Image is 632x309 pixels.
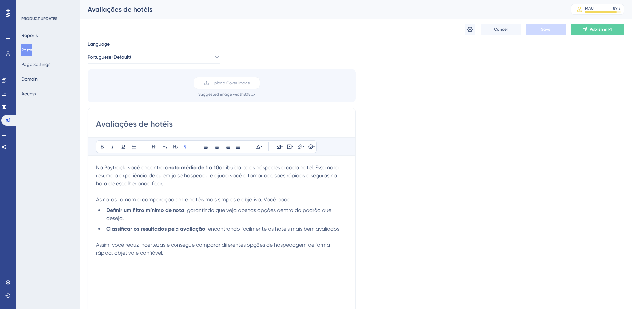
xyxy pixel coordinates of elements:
[21,44,32,56] button: Posts
[198,92,255,97] div: Suggested image width 808 px
[88,51,220,64] button: Portuguese (Default)
[526,24,566,35] button: Save
[96,196,292,203] span: As notas tornam a comparação entre hotéis mais simples e objetiva. Você pode:
[590,27,613,32] span: Publish in PT
[571,24,624,35] button: Publish in PT
[88,53,131,61] span: Portuguese (Default)
[212,80,250,86] span: Upload Cover Image
[21,88,36,100] button: Access
[205,226,341,232] span: , encontrando facilmente os hotéis mais bem avaliados.
[541,27,550,32] span: Save
[168,164,219,171] strong: nota média de 1 a 10
[106,207,333,221] span: , garantindo que veja apenas opções dentro do padrão que deseja.
[494,27,508,32] span: Cancel
[88,40,110,48] span: Language
[106,226,205,232] strong: Classificar os resultados pela avaliação
[21,73,38,85] button: Domain
[481,24,521,35] button: Cancel
[106,207,184,213] strong: Definir um filtro mínimo de nota
[21,16,57,21] div: PRODUCT UPDATES
[21,29,38,41] button: Reports
[613,6,621,11] div: 89 %
[88,5,554,14] div: Avaliações de hotéis
[96,119,347,129] input: Post Title
[585,6,594,11] div: MAU
[96,164,168,171] span: Na Paytrack, você encontra a
[96,242,331,256] span: Assim, você reduz incertezas e consegue comparar diferentes opções de hospedagem de forma rápida,...
[96,164,340,187] span: atribuída pelos hóspedes a cada hotel. Essa nota resume a experiência de quem já se hospedou e aj...
[21,58,50,70] button: Page Settings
